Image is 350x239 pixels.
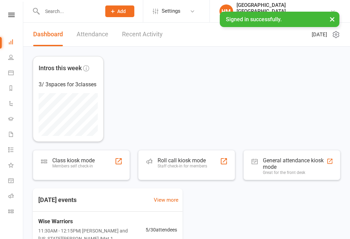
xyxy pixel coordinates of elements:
[8,174,24,189] a: General attendance kiosk mode
[226,16,282,23] span: Signed in successfully.
[8,66,24,81] a: Calendar
[39,80,98,89] div: 3 / 3 spaces for 3 classes
[263,170,326,175] div: Great for the front desk
[326,12,338,26] button: ×
[162,3,180,19] span: Settings
[158,157,207,164] div: Roll call kiosk mode
[38,217,146,226] span: Wise Warriors
[219,4,233,18] div: HM
[40,7,96,16] input: Search...
[117,9,126,14] span: Add
[105,5,134,17] button: Add
[8,158,24,174] a: What's New
[77,23,108,46] a: Attendance
[158,164,207,168] div: Staff check-in for members
[146,226,177,234] span: 5 / 30 attendees
[312,30,327,39] span: [DATE]
[33,194,82,206] h3: [DATE] events
[8,189,24,204] a: Roll call kiosk mode
[8,50,24,66] a: People
[154,196,178,204] a: View more
[8,81,24,97] a: Reports
[8,35,24,50] a: Dashboard
[33,23,63,46] a: Dashboard
[8,204,24,220] a: Class kiosk mode
[237,2,330,14] div: [GEOGRAPHIC_DATA] [GEOGRAPHIC_DATA]
[39,63,82,73] span: Intros this week
[122,23,163,46] a: Recent Activity
[52,157,95,164] div: Class kiosk mode
[52,164,95,168] div: Members self check-in
[263,157,326,170] div: General attendance kiosk mode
